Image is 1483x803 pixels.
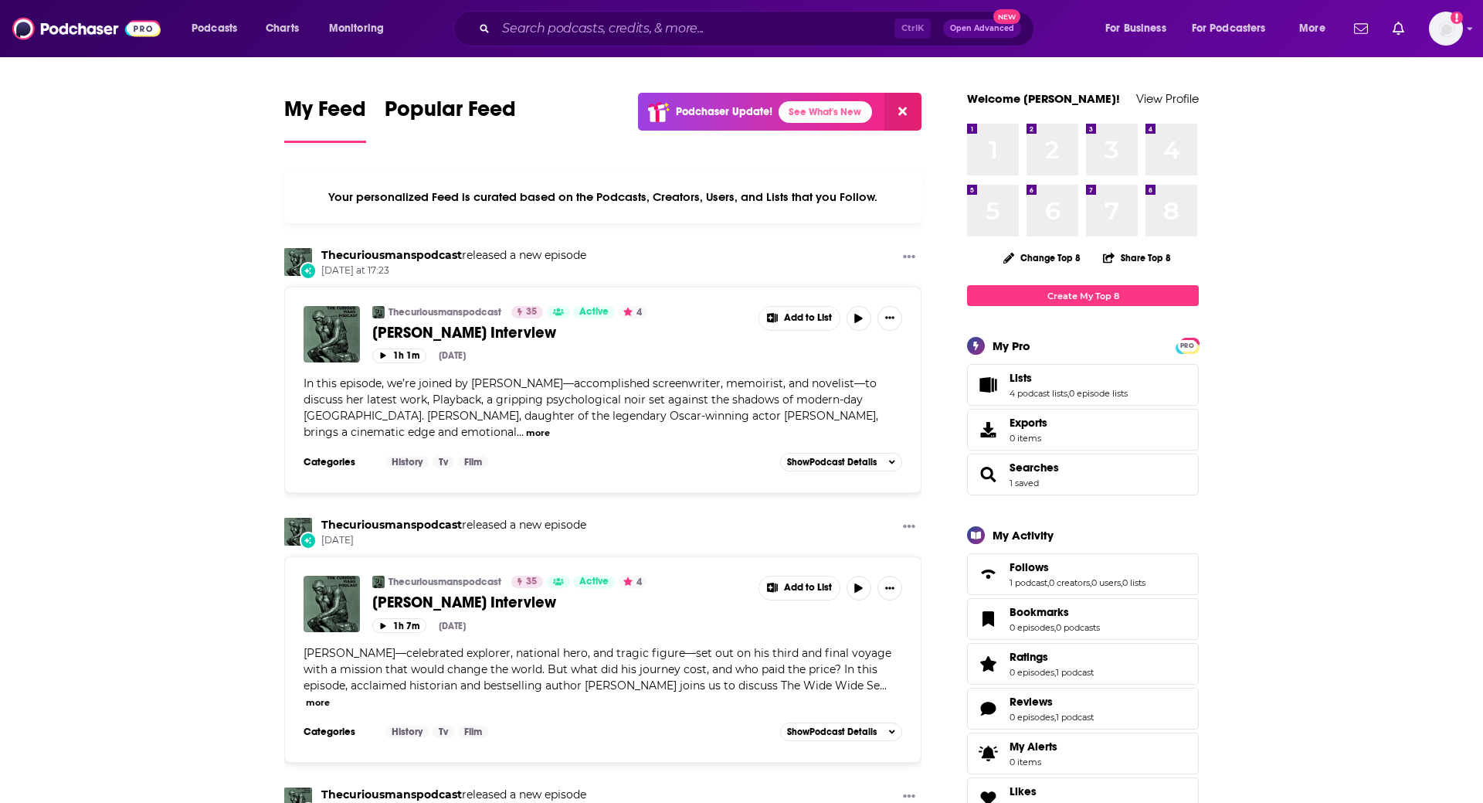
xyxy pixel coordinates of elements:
[1054,622,1056,633] span: ,
[256,16,308,41] a: Charts
[511,576,543,588] a: 35
[894,19,931,39] span: Ctrl K
[972,608,1003,630] a: Bookmarks
[967,688,1199,730] span: Reviews
[1299,18,1325,39] span: More
[511,306,543,318] a: 35
[1010,416,1047,430] span: Exports
[1010,388,1067,399] a: 4 podcast lists
[526,427,550,440] button: more
[1010,650,1048,664] span: Ratings
[573,306,615,318] a: Active
[372,576,385,588] img: Thecuriousmanspodcast
[304,456,373,468] h3: Categories
[619,306,646,318] button: 4
[284,248,312,276] a: Thecuriousmanspodcast
[967,364,1199,406] span: Lists
[759,577,840,600] button: Show More Button
[372,306,385,318] a: Thecuriousmanspodcast
[780,723,902,741] button: ShowPodcast Details
[967,409,1199,451] a: Exports
[784,582,832,594] span: Add to List
[1010,740,1057,754] span: My Alerts
[780,453,902,471] button: ShowPodcast Details
[284,96,366,143] a: My Feed
[526,574,537,590] span: 35
[993,9,1021,24] span: New
[389,576,501,588] a: Thecuriousmanspodcast
[972,698,1003,720] a: Reviews
[1010,371,1032,385] span: Lists
[1010,650,1094,664] a: Ratings
[389,306,501,318] a: Thecuriousmanspodcast
[967,733,1199,774] a: My Alerts
[972,374,1003,396] a: Lists
[321,788,586,802] h3: released a new episode
[1429,12,1463,46] img: User Profile
[496,16,894,41] input: Search podcasts, credits, & more...
[993,339,1030,353] div: My Pro
[306,696,330,709] button: more
[1090,577,1091,588] span: ,
[318,16,404,41] button: open menu
[12,14,161,43] img: Podchaser - Follow, Share and Rate Podcasts
[372,349,426,363] button: 1h 1m
[372,323,748,342] a: [PERSON_NAME] Interview
[1047,577,1049,588] span: ,
[1451,12,1463,24] svg: Add a profile image
[304,646,891,692] span: [PERSON_NAME]—celebrated explorer, national hero, and tragic figure—set out on his third and fina...
[967,91,1120,106] a: Welcome [PERSON_NAME]!
[1288,16,1345,41] button: open menu
[1010,695,1094,709] a: Reviews
[300,532,317,549] div: New Episode
[967,598,1199,640] span: Bookmarks
[284,518,312,546] a: Thecuriousmanspodcast
[787,457,877,468] span: Show Podcast Details
[877,306,902,331] button: Show More Button
[1069,388,1128,399] a: 0 episode lists
[321,248,586,263] h3: released a new episode
[300,262,317,279] div: New Episode
[1010,712,1054,723] a: 0 episodes
[1348,15,1374,42] a: Show notifications dropdown
[897,518,921,537] button: Show More Button
[1010,560,1049,574] span: Follows
[304,576,360,632] img: Hampton SIdes Interview
[967,285,1199,306] a: Create My Top 8
[433,456,454,468] a: Tv
[897,248,921,267] button: Show More Button
[385,96,516,131] span: Popular Feed
[579,305,609,320] span: Active
[993,528,1054,543] div: My Activity
[1429,12,1463,46] button: Show profile menu
[372,593,556,612] span: [PERSON_NAME] Interview
[1067,388,1069,399] span: ,
[1010,577,1047,588] a: 1 podcast
[972,563,1003,585] a: Follows
[994,248,1090,267] button: Change Top 8
[1010,461,1059,475] span: Searches
[385,96,516,143] a: Popular Feed
[1105,18,1166,39] span: For Business
[972,653,1003,675] a: Ratings
[372,323,556,342] span: [PERSON_NAME] Interview
[787,726,877,737] span: Show Podcast Details
[321,788,462,801] a: Thecuriousmanspodcast
[304,306,360,362] a: Carla Malden Interview
[1056,622,1100,633] a: 0 podcasts
[1386,15,1410,42] a: Show notifications dropdown
[1091,577,1121,588] a: 0 users
[1010,784,1074,798] a: Likes
[304,376,878,439] span: In this episode, we’re joined by [PERSON_NAME]—accomplished screenwriter, memoirist, and novelist...
[321,518,462,532] a: Thecuriousmanspodcast
[433,726,454,738] a: Tv
[1429,12,1463,46] span: Logged in as jfalkner
[1010,478,1039,488] a: 1 saved
[1054,712,1056,723] span: ,
[1010,371,1128,385] a: Lists
[458,456,488,468] a: Film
